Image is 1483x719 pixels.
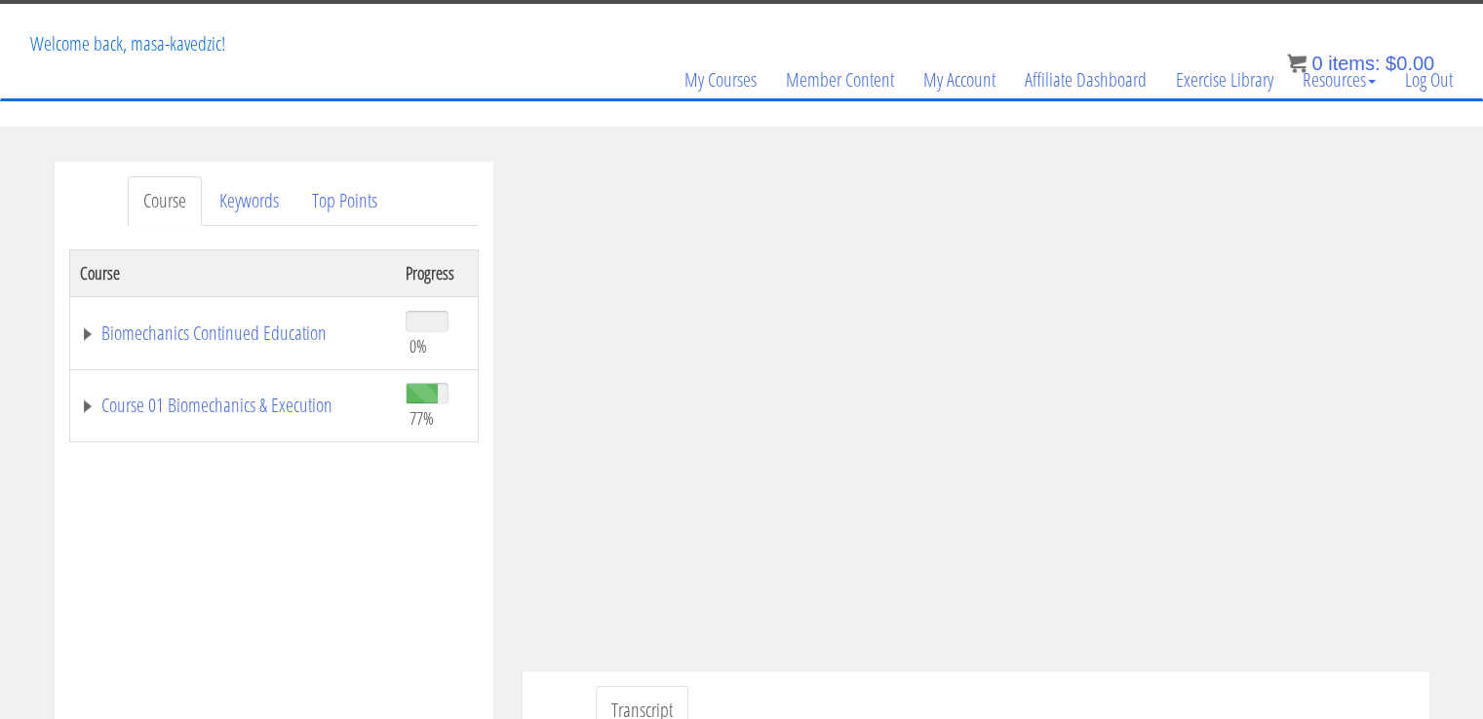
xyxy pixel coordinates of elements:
img: icon11.png [1287,54,1307,73]
p: Welcome back, masa-kavedzic! [16,5,240,83]
a: Log Out [1390,33,1467,127]
a: Biomechanics Continued Education [80,323,386,343]
a: Course 01 Biomechanics & Execution [80,396,386,415]
a: Resources [1288,33,1390,127]
span: 0% [410,335,427,357]
a: Affiliate Dashboard [1010,33,1161,127]
a: My Account [909,33,1010,127]
span: items: [1328,53,1380,74]
th: Course [69,249,396,296]
a: Course [128,176,202,226]
bdi: 0.00 [1385,53,1434,74]
th: Progress [396,249,478,296]
a: Keywords [204,176,294,226]
span: 0 [1311,53,1322,74]
a: Member Content [771,33,909,127]
a: 0 items: $0.00 [1287,53,1434,74]
a: My Courses [670,33,771,127]
span: $ [1385,53,1396,74]
a: Exercise Library [1161,33,1288,127]
span: 77% [410,407,434,429]
a: Top Points [296,176,393,226]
